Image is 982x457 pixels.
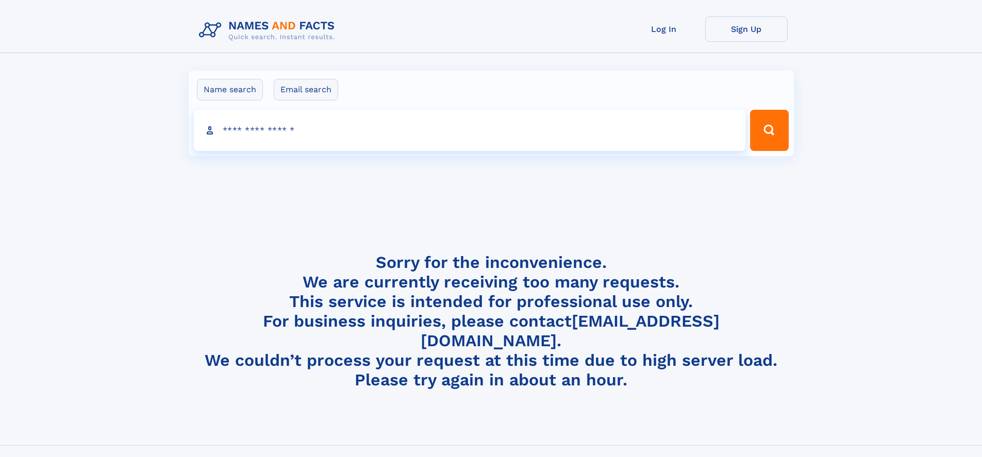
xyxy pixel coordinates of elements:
[195,16,343,44] img: Logo Names and Facts
[197,79,263,100] label: Name search
[750,110,788,151] button: Search Button
[421,311,720,350] a: [EMAIL_ADDRESS][DOMAIN_NAME]
[274,79,338,100] label: Email search
[195,252,788,390] h4: Sorry for the inconvenience. We are currently receiving too many requests. This service is intend...
[705,16,788,42] a: Sign Up
[194,110,746,151] input: search input
[623,16,705,42] a: Log In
